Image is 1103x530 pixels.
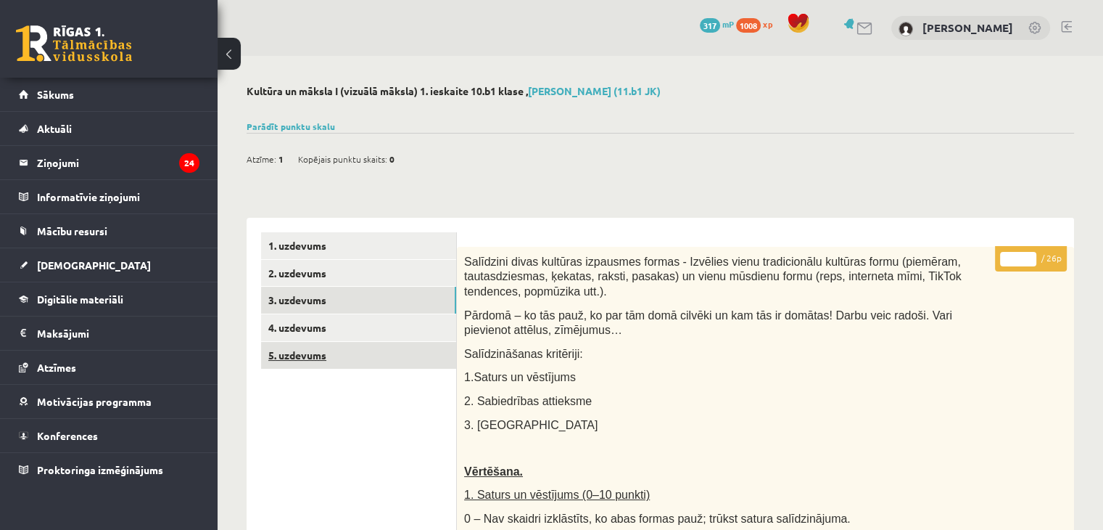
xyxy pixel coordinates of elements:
span: Mācību resursi [37,224,107,237]
a: Konferences [19,419,199,452]
a: Digitālie materiāli [19,282,199,316]
img: Alvis Buģis [898,22,913,36]
span: 1. Saturs un vēstījums (0–10 punkti) [464,489,650,501]
a: Motivācijas programma [19,385,199,418]
a: 1. uzdevums [261,232,456,259]
span: Proktoringa izmēģinājums [37,463,163,476]
h2: Kultūra un māksla I (vizuālā māksla) 1. ieskaite 10.b1 klase , [247,85,1074,97]
span: 2. Sabiedrības attieksme [464,395,592,407]
a: 4. uzdevums [261,314,456,341]
a: Maksājumi [19,317,199,350]
span: Kopējais punktu skaits: [298,148,387,170]
a: Mācību resursi [19,214,199,248]
span: 317 [700,18,720,33]
span: 0 – Nav skaidri izklāstīts, ko abas formas pauž; trūkst satura salīdzinājuma. [464,513,851,525]
span: [DEMOGRAPHIC_DATA] [37,258,151,272]
a: 1008 xp [736,18,780,30]
a: Sākums [19,78,199,111]
a: [PERSON_NAME] [922,20,1013,35]
span: Konferences [37,429,98,442]
span: 0 [389,148,394,170]
a: Proktoringa izmēģinājums [19,453,199,486]
legend: Maksājumi [37,317,199,350]
span: 1008 [736,18,761,33]
a: 2. uzdevums [261,260,456,287]
span: Digitālie materiāli [37,293,123,306]
span: Sākums [37,88,74,101]
a: [DEMOGRAPHIC_DATA] [19,248,199,282]
span: Vērtēšana. [464,465,523,478]
span: Atzīme: [247,148,276,170]
span: Aktuāli [37,122,72,135]
span: 1 [278,148,284,170]
a: 5. uzdevums [261,342,456,369]
a: Ziņojumi24 [19,146,199,179]
legend: Informatīvie ziņojumi [37,180,199,213]
p: / 26p [995,246,1067,272]
a: Rīgas 1. Tālmācības vidusskola [16,25,132,62]
a: 3. uzdevums [261,287,456,314]
span: Salīdzini divas kultūras izpausmes formas - Izvēlies vienu tradicionālu kultūras formu (piemēram,... [464,256,962,298]
a: Informatīvie ziņojumi [19,180,199,213]
span: 1.Saturs un vēstījums [464,371,576,383]
a: [PERSON_NAME] (11.b1 JK) [528,84,661,97]
span: mP [722,18,734,30]
a: Aktuāli [19,112,199,145]
span: Atzīmes [37,361,76,374]
a: Atzīmes [19,351,199,384]
span: 3. [GEOGRAPHIC_DATA] [464,419,598,431]
span: Pārdomā – ko tās pauž, ko par tām domā cilvēki un kam tās ir domātas! Darbu veic radoši. Vari pie... [464,309,952,337]
span: xp [763,18,772,30]
a: 317 mP [700,18,734,30]
a: Parādīt punktu skalu [247,121,335,132]
legend: Ziņojumi [37,146,199,179]
i: 24 [179,153,199,173]
span: Motivācijas programma [37,395,152,408]
span: Salīdzināšanas kritēriji: [464,348,583,360]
